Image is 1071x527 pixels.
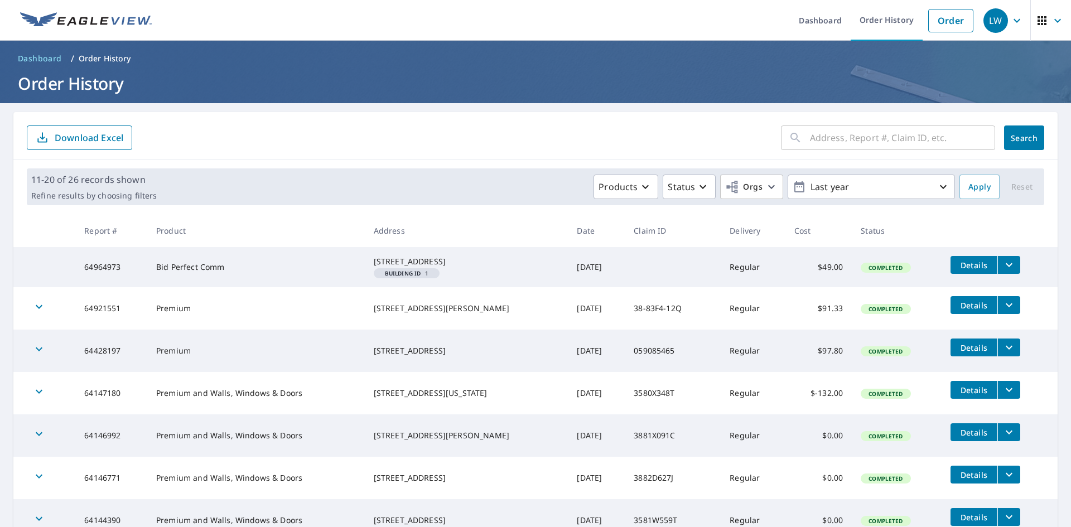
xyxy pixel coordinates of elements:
[75,372,147,414] td: 64147180
[862,305,909,313] span: Completed
[862,517,909,525] span: Completed
[997,466,1020,484] button: filesDropdownBtn-64146771
[785,414,852,457] td: $0.00
[810,122,995,153] input: Address, Report #, Claim ID, etc.
[13,50,66,67] a: Dashboard
[365,214,568,247] th: Address
[928,9,973,32] a: Order
[625,414,721,457] td: 3881X091C
[785,330,852,372] td: $97.80
[862,475,909,482] span: Completed
[20,12,152,29] img: EV Logo
[599,180,638,194] p: Products
[997,339,1020,356] button: filesDropdownBtn-64428197
[75,457,147,499] td: 64146771
[957,427,991,438] span: Details
[75,330,147,372] td: 64428197
[862,347,909,355] span: Completed
[721,372,785,414] td: Regular
[31,191,157,201] p: Refine results by choosing filters
[625,372,721,414] td: 3580X348T
[568,287,625,330] td: [DATE]
[31,173,157,186] p: 11-20 of 26 records shown
[721,214,785,247] th: Delivery
[568,414,625,457] td: [DATE]
[374,345,559,356] div: [STREET_ADDRESS]
[997,256,1020,274] button: filesDropdownBtn-64964973
[862,432,909,440] span: Completed
[721,247,785,287] td: Regular
[951,508,997,526] button: detailsBtn-64144390
[374,430,559,441] div: [STREET_ADDRESS][PERSON_NAME]
[725,180,763,194] span: Orgs
[785,372,852,414] td: $-132.00
[957,260,991,270] span: Details
[568,247,625,287] td: [DATE]
[27,125,132,150] button: Download Excel
[951,256,997,274] button: detailsBtn-64964973
[147,414,365,457] td: Premium and Walls, Windows & Doors
[147,287,365,330] td: Premium
[785,287,852,330] td: $91.33
[625,330,721,372] td: 059085465
[968,180,991,194] span: Apply
[625,457,721,499] td: 3882D627J
[75,214,147,247] th: Report #
[13,72,1058,95] h1: Order History
[951,296,997,314] button: detailsBtn-64921551
[957,342,991,353] span: Details
[374,303,559,314] div: [STREET_ADDRESS][PERSON_NAME]
[957,470,991,480] span: Details
[147,457,365,499] td: Premium and Walls, Windows & Doors
[862,264,909,272] span: Completed
[668,180,695,194] p: Status
[625,214,721,247] th: Claim ID
[983,8,1008,33] div: LW
[852,214,942,247] th: Status
[79,53,131,64] p: Order History
[720,175,783,199] button: Orgs
[1013,133,1035,143] span: Search
[75,287,147,330] td: 64921551
[374,256,559,267] div: [STREET_ADDRESS]
[568,214,625,247] th: Date
[147,247,365,287] td: Bid Perfect Comm
[385,270,421,276] em: Building ID
[997,296,1020,314] button: filesDropdownBtn-64921551
[951,423,997,441] button: detailsBtn-64146992
[997,508,1020,526] button: filesDropdownBtn-64144390
[957,300,991,311] span: Details
[957,512,991,523] span: Details
[951,339,997,356] button: detailsBtn-64428197
[721,457,785,499] td: Regular
[785,214,852,247] th: Cost
[1004,125,1044,150] button: Search
[374,388,559,399] div: [STREET_ADDRESS][US_STATE]
[785,247,852,287] td: $49.00
[594,175,658,199] button: Products
[721,330,785,372] td: Regular
[951,381,997,399] button: detailsBtn-64147180
[55,132,123,144] p: Download Excel
[147,330,365,372] td: Premium
[568,457,625,499] td: [DATE]
[75,414,147,457] td: 64146992
[75,247,147,287] td: 64964973
[625,287,721,330] td: 38-83F4-12Q
[862,390,909,398] span: Completed
[147,214,365,247] th: Product
[374,515,559,526] div: [STREET_ADDRESS]
[785,457,852,499] td: $0.00
[663,175,716,199] button: Status
[997,381,1020,399] button: filesDropdownBtn-64147180
[951,466,997,484] button: detailsBtn-64146771
[806,177,937,197] p: Last year
[959,175,1000,199] button: Apply
[374,472,559,484] div: [STREET_ADDRESS]
[147,372,365,414] td: Premium and Walls, Windows & Doors
[568,330,625,372] td: [DATE]
[997,423,1020,441] button: filesDropdownBtn-64146992
[788,175,955,199] button: Last year
[378,270,436,276] span: 1
[568,372,625,414] td: [DATE]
